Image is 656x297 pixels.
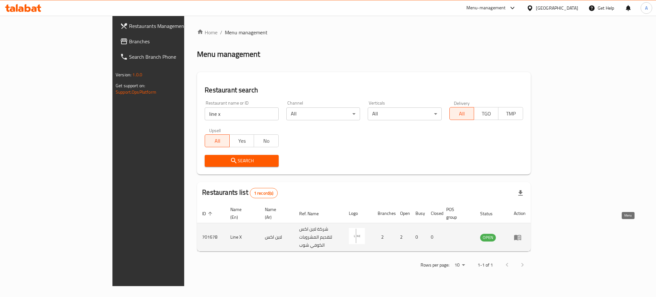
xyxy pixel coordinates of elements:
span: Search [210,157,273,165]
div: All [368,107,441,120]
span: Status [480,210,501,217]
div: Rows per page: [452,260,467,270]
th: Action [509,204,531,223]
span: Name (En) [230,206,252,221]
button: TMP [498,107,523,120]
h2: Menu management [197,49,260,59]
span: Get support on: [116,81,145,90]
button: No [254,134,278,147]
a: Search Branch Phone [115,49,222,64]
span: No [257,136,276,146]
div: [GEOGRAPHIC_DATA] [536,4,578,12]
nav: breadcrumb [197,29,531,36]
th: Open [395,204,410,223]
td: لاين اكس [260,223,294,251]
span: Search Branch Phone [129,53,217,61]
label: Delivery [454,101,470,105]
td: 0 [410,223,426,251]
button: TGO [474,107,498,120]
a: Support.OpsPlatform [116,88,156,96]
img: Line X [349,228,365,244]
span: Version: [116,71,131,79]
p: 1-1 of 1 [478,261,493,269]
td: 2 [373,223,395,251]
td: Line X [225,223,260,251]
button: All [205,134,229,147]
span: All [208,136,227,146]
td: 2 [395,223,410,251]
span: Yes [232,136,251,146]
span: Name (Ar) [265,206,286,221]
div: All [286,107,360,120]
th: Busy [410,204,426,223]
span: OPEN [480,234,496,241]
td: شركة لاين اكس لتقديم المشروبات الكوفي شوب [294,223,344,251]
span: All [452,109,471,118]
label: Upsell [209,128,221,132]
table: enhanced table [197,204,531,251]
button: Yes [229,134,254,147]
h2: Restaurant search [205,85,523,95]
span: Menu management [225,29,267,36]
th: Closed [426,204,441,223]
a: Branches [115,34,222,49]
button: Search [205,155,278,167]
span: Ref. Name [299,210,327,217]
div: Export file [513,185,528,201]
input: Search for restaurant name or ID.. [205,107,278,120]
span: Restaurants Management [129,22,217,30]
div: Menu-management [466,4,506,12]
span: TMP [501,109,520,118]
span: 1.0.0 [132,71,142,79]
td: 0 [426,223,441,251]
span: 1 record(s) [250,190,277,196]
button: All [449,107,474,120]
span: ID [202,210,214,217]
p: Rows per page: [421,261,449,269]
div: Total records count [250,188,278,198]
span: A [645,4,648,12]
span: POS group [446,206,467,221]
span: TGO [477,109,496,118]
a: Restaurants Management [115,18,222,34]
h2: Restaurants list [202,188,277,198]
span: Branches [129,38,217,45]
th: Branches [373,204,395,223]
th: Logo [344,204,373,223]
